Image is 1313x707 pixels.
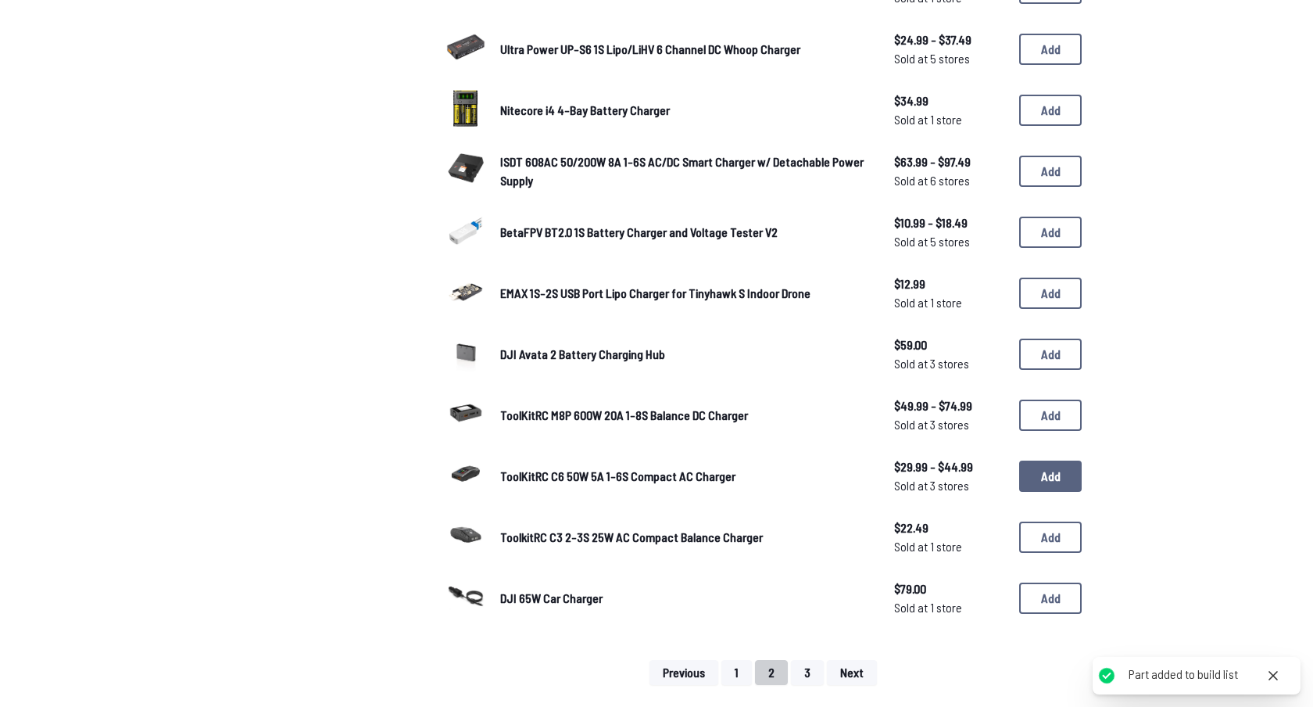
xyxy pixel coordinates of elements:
[444,513,488,562] a: image
[500,407,748,422] span: ToolKitRC M8P 600W 20A 1-8S Balance DC Charger
[755,660,788,685] button: 2
[791,660,824,685] button: 3
[500,345,869,364] a: DJI Avata 2 Battery Charging Hub
[444,330,488,379] a: image
[500,406,869,425] a: ToolKitRC M8P 600W 20A 1-8S Balance DC Charger
[500,590,603,605] span: DJI 65W Car Charger
[894,275,1007,293] span: $12.99
[444,269,488,313] img: image
[444,513,488,557] img: image
[500,528,869,547] a: ToolkitRC C3 2-3S 25W AC Compact Balance Charger
[894,31,1007,49] span: $24.99 - $37.49
[444,25,488,74] a: image
[444,147,488,191] img: image
[894,92,1007,110] span: $34.99
[1019,461,1082,492] button: Add
[500,102,670,117] span: Nitecore i4 4-Bay Battery Charger
[894,232,1007,251] span: Sold at 5 stores
[1019,522,1082,553] button: Add
[894,458,1007,476] span: $29.99 - $44.99
[894,293,1007,312] span: Sold at 1 store
[444,208,488,257] a: image
[444,147,488,196] a: image
[1019,278,1082,309] button: Add
[894,580,1007,598] span: $79.00
[894,415,1007,434] span: Sold at 3 stores
[894,153,1007,171] span: $63.99 - $97.49
[649,660,718,685] button: Previous
[840,666,864,679] span: Next
[1019,339,1082,370] button: Add
[894,214,1007,232] span: $10.99 - $18.49
[894,519,1007,537] span: $22.49
[444,452,488,496] img: image
[1019,95,1082,126] button: Add
[894,336,1007,354] span: $59.00
[894,171,1007,190] span: Sold at 6 stores
[500,467,869,486] a: ToolKitRC C6 50W 5A 1-6S Compact AC Charger
[444,86,488,130] img: image
[500,285,810,300] span: EMAX 1S-2S USB Port Lipo Charger for Tinyhawk S Indoor Drone
[721,660,752,685] button: 1
[827,660,877,685] button: Next
[894,598,1007,617] span: Sold at 1 store
[444,269,488,318] a: image
[500,284,869,303] a: EMAX 1S-2S USB Port Lipo Charger for Tinyhawk S Indoor Drone
[1019,217,1082,248] button: Add
[1019,583,1082,614] button: Add
[444,574,488,618] img: image
[894,354,1007,373] span: Sold at 3 stores
[894,537,1007,556] span: Sold at 1 store
[500,223,869,242] a: BetaFPV BT2.0 1S Battery Charger and Voltage Tester V2
[1129,666,1238,683] div: Part added to build list
[894,49,1007,68] span: Sold at 5 stores
[444,208,488,252] img: image
[500,224,778,239] span: BetaFPV BT2.0 1S Battery Charger and Voltage Tester V2
[444,452,488,501] a: image
[1019,156,1082,187] button: Add
[444,391,488,435] img: image
[500,468,735,483] span: ToolKitRC C6 50W 5A 1-6S Compact AC Charger
[894,110,1007,129] span: Sold at 1 store
[894,476,1007,495] span: Sold at 3 stores
[500,101,869,120] a: Nitecore i4 4-Bay Battery Charger
[444,391,488,440] a: image
[444,574,488,623] a: image
[1019,400,1082,431] button: Add
[663,666,705,679] span: Previous
[500,346,665,361] span: DJI Avata 2 Battery Charging Hub
[1019,34,1082,65] button: Add
[444,25,488,69] img: image
[894,397,1007,415] span: $49.99 - $74.99
[500,41,800,56] span: Ultra Power UP-S6 1S Lipo/LiHV 6 Channel DC Whoop Charger
[500,529,763,544] span: ToolkitRC C3 2-3S 25W AC Compact Balance Charger
[500,589,869,608] a: DJI 65W Car Charger
[500,153,869,190] a: ISDT 608AC 50/200W 8A 1-6S AC/DC Smart Charger w/ Detachable Power Supply
[500,154,864,188] span: ISDT 608AC 50/200W 8A 1-6S AC/DC Smart Charger w/ Detachable Power Supply
[500,40,869,59] a: Ultra Power UP-S6 1S Lipo/LiHV 6 Channel DC Whoop Charger
[444,330,488,374] img: image
[444,86,488,135] a: image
